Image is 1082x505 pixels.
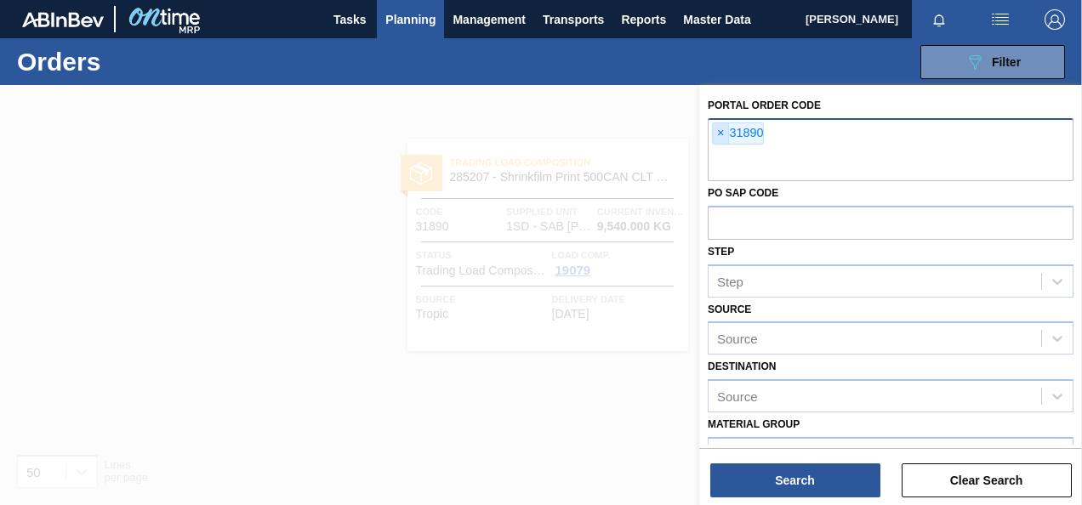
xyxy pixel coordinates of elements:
[543,9,604,30] span: Transports
[717,332,758,346] div: Source
[17,52,252,71] h1: Orders
[990,9,1011,30] img: userActions
[708,360,776,372] label: Destination
[708,99,821,111] label: Portal Order Code
[708,246,734,258] label: Step
[713,123,729,144] span: ×
[22,12,104,27] img: TNhmsLtSVTkK8tSr43FrP2fwEKptu5GPRR3wAAAABJRU5ErkJggg==
[385,9,436,30] span: Planning
[912,8,966,31] button: Notifications
[717,274,743,288] div: Step
[621,9,666,30] span: Reports
[708,304,751,315] label: Source
[920,45,1065,79] button: Filter
[331,9,368,30] span: Tasks
[708,187,778,199] label: PO SAP Code
[453,9,526,30] span: Management
[717,389,758,404] div: Source
[1045,9,1065,30] img: Logout
[683,9,750,30] span: Master Data
[708,418,800,430] label: Material Group
[992,55,1021,69] span: Filter
[712,122,764,145] div: 31890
